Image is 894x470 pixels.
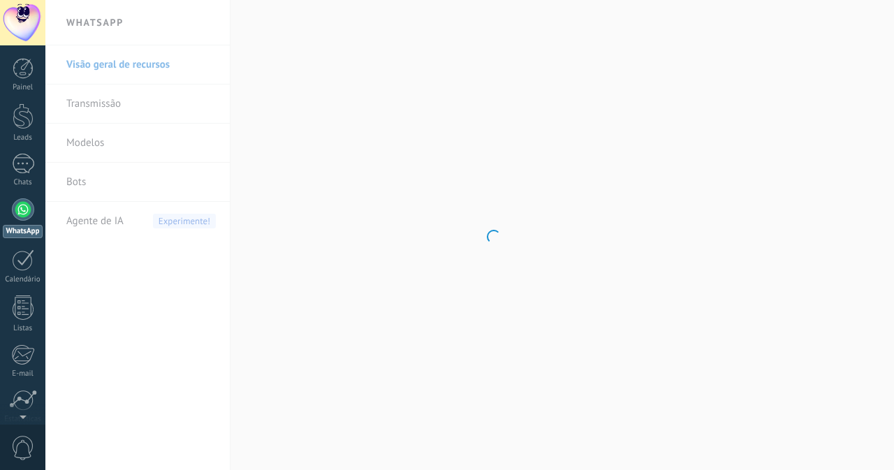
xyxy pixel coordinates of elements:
[3,225,43,238] div: WhatsApp
[3,369,43,379] div: E-mail
[3,83,43,92] div: Painel
[3,324,43,333] div: Listas
[3,275,43,284] div: Calendário
[3,133,43,142] div: Leads
[3,178,43,187] div: Chats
